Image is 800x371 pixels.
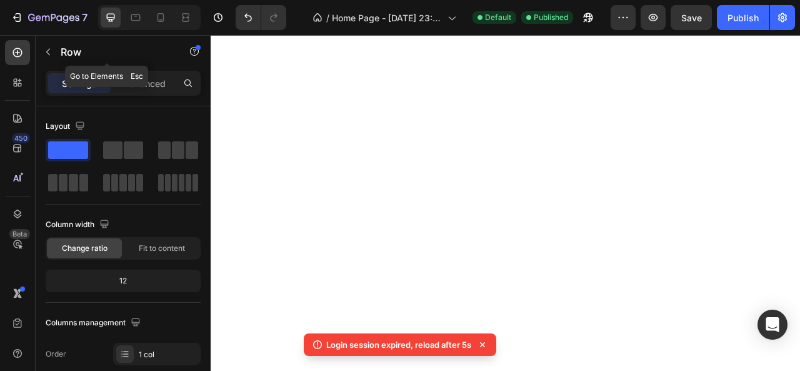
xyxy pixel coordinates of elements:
iframe: Design area [211,35,800,371]
div: Undo/Redo [236,5,286,30]
p: 7 [82,10,87,25]
div: Layout [46,118,87,135]
div: 450 [12,133,30,143]
div: Order [46,348,66,360]
p: Advanced [123,77,166,90]
span: Default [485,12,511,23]
span: Change ratio [62,243,107,254]
div: Column width [46,216,112,233]
div: Beta [9,229,30,239]
p: Row [61,44,167,59]
p: Login session expired, reload after 5s [326,338,471,351]
div: 1 col [139,349,197,360]
span: Save [681,13,702,23]
span: Published [534,12,568,23]
p: Settings [62,77,97,90]
div: Columns management [46,315,143,332]
div: Open Intercom Messenger [757,310,787,340]
button: Save [671,5,712,30]
span: Fit to content [139,243,185,254]
div: Publish [727,11,759,24]
div: 12 [48,272,198,290]
button: 7 [5,5,93,30]
span: / [326,11,329,24]
span: Home Page - [DATE] 23:28:21 [332,11,442,24]
button: Publish [717,5,769,30]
